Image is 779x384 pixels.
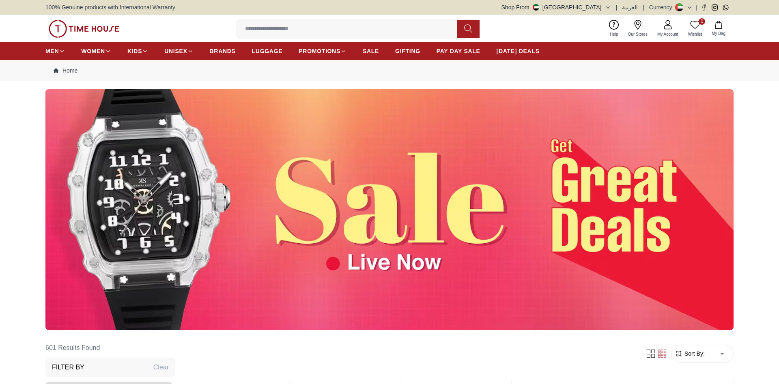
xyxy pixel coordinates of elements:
[45,60,734,81] nav: Breadcrumb
[153,363,169,372] div: Clear
[81,44,111,58] a: WOMEN
[45,44,65,58] a: MEN
[210,44,236,58] a: BRANDS
[164,47,187,55] span: UNISEX
[533,4,539,11] img: United Arab Emirates
[723,4,729,11] a: Whatsapp
[127,47,142,55] span: KIDS
[45,89,734,330] img: ...
[707,19,730,38] button: My Bag
[437,44,480,58] a: PAY DAY SALE
[708,30,729,36] span: My Bag
[685,31,705,37] span: Wishlist
[501,3,611,11] button: Shop From[GEOGRAPHIC_DATA]
[497,47,540,55] span: [DATE] DEALS
[299,47,340,55] span: PROMOTIONS
[210,47,236,55] span: BRANDS
[127,44,148,58] a: KIDS
[605,18,623,39] a: Help
[701,4,707,11] a: Facebook
[699,18,705,25] span: 0
[252,44,283,58] a: LUGGAGE
[675,350,705,358] button: Sort By:
[649,3,676,11] div: Currency
[643,3,644,11] span: |
[712,4,718,11] a: Instagram
[654,31,682,37] span: My Account
[49,20,119,38] img: ...
[164,44,193,58] a: UNISEX
[45,47,59,55] span: MEN
[616,3,618,11] span: |
[81,47,105,55] span: WOMEN
[252,47,283,55] span: LUGGAGE
[696,3,697,11] span: |
[395,47,420,55] span: GIFTING
[625,31,651,37] span: Our Stores
[683,350,705,358] span: Sort By:
[437,47,480,55] span: PAY DAY SALE
[54,67,77,75] a: Home
[45,338,175,358] h6: 601 Results Found
[363,47,379,55] span: SALE
[622,3,638,11] button: العربية
[607,31,622,37] span: Help
[683,18,707,39] a: 0Wishlist
[363,44,379,58] a: SALE
[299,44,346,58] a: PROMOTIONS
[623,18,652,39] a: Our Stores
[395,44,420,58] a: GIFTING
[52,363,84,372] h3: Filter By
[497,44,540,58] a: [DATE] DEALS
[45,3,175,11] span: 100% Genuine products with International Warranty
